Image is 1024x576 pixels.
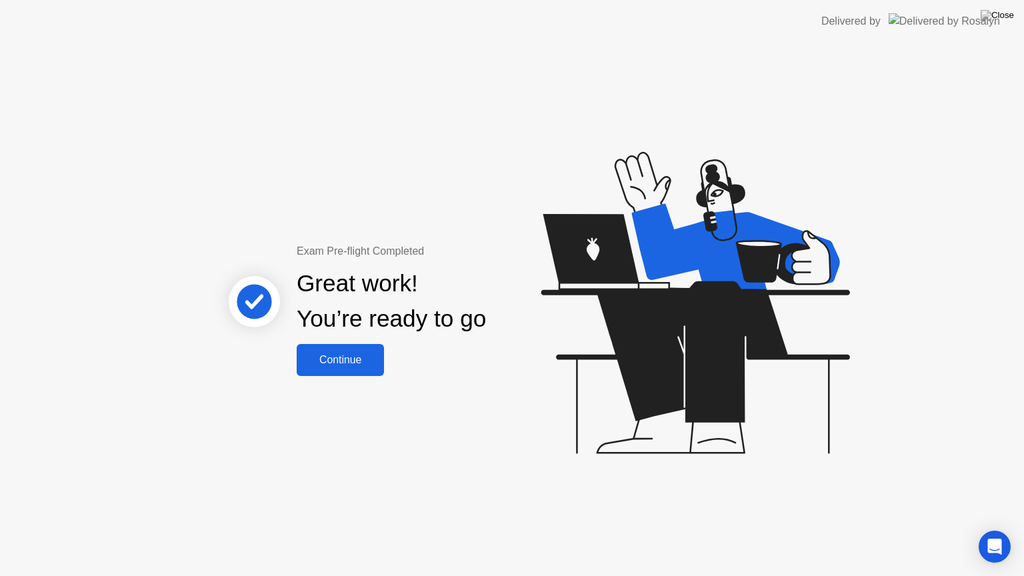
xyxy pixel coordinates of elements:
[297,266,486,337] div: Great work! You’re ready to go
[297,344,384,376] button: Continue
[821,13,881,29] div: Delivered by
[301,354,380,366] div: Continue
[889,13,1000,29] img: Delivered by Rosalyn
[981,10,1014,21] img: Close
[297,243,572,259] div: Exam Pre-flight Completed
[979,531,1011,563] div: Open Intercom Messenger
